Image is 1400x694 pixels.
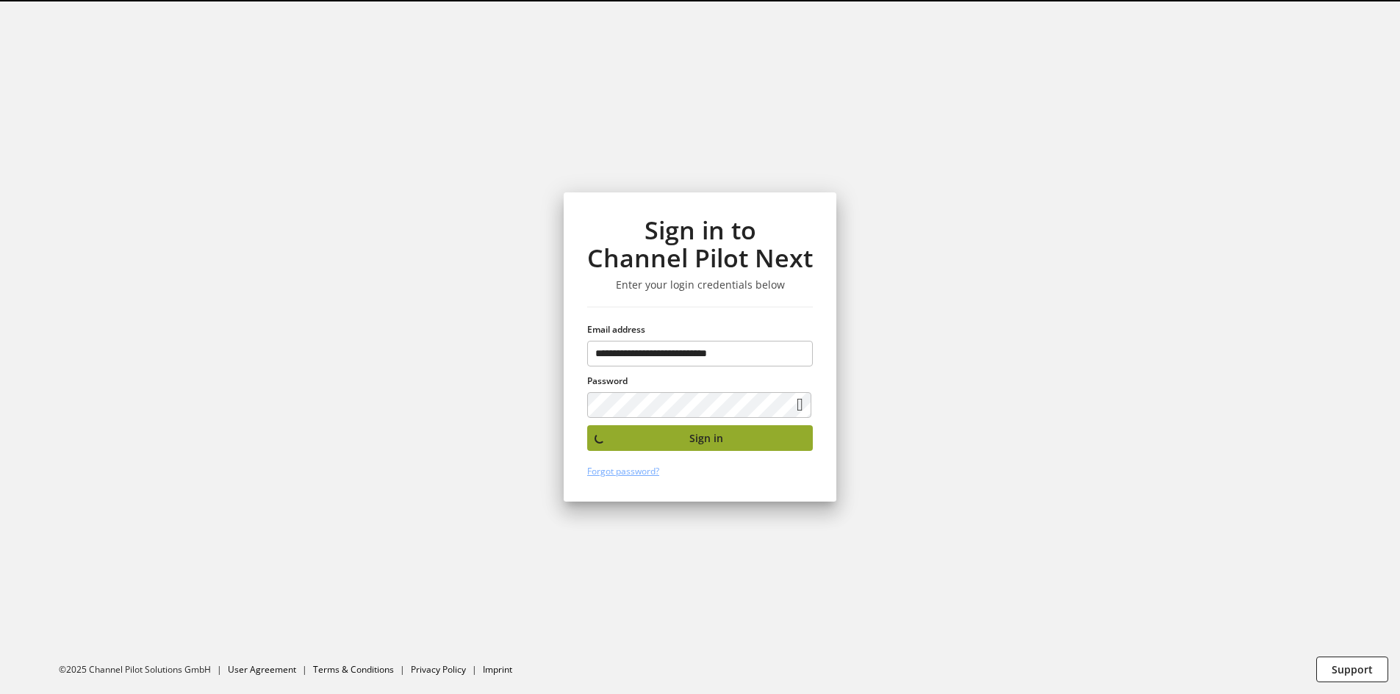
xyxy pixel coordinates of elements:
button: Support [1316,657,1388,682]
h3: Enter your login credentials below [587,278,813,292]
span: Support [1332,662,1373,677]
a: Imprint [483,663,512,676]
span: Password [587,375,628,387]
span: Email address [587,323,645,336]
a: Terms & Conditions [313,663,394,676]
a: User Agreement [228,663,296,676]
a: Privacy Policy [411,663,466,676]
li: ©2025 Channel Pilot Solutions GmbH [59,663,228,676]
a: Forgot password? [587,465,659,477]
h1: Sign in to Channel Pilot Next [587,216,813,272]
